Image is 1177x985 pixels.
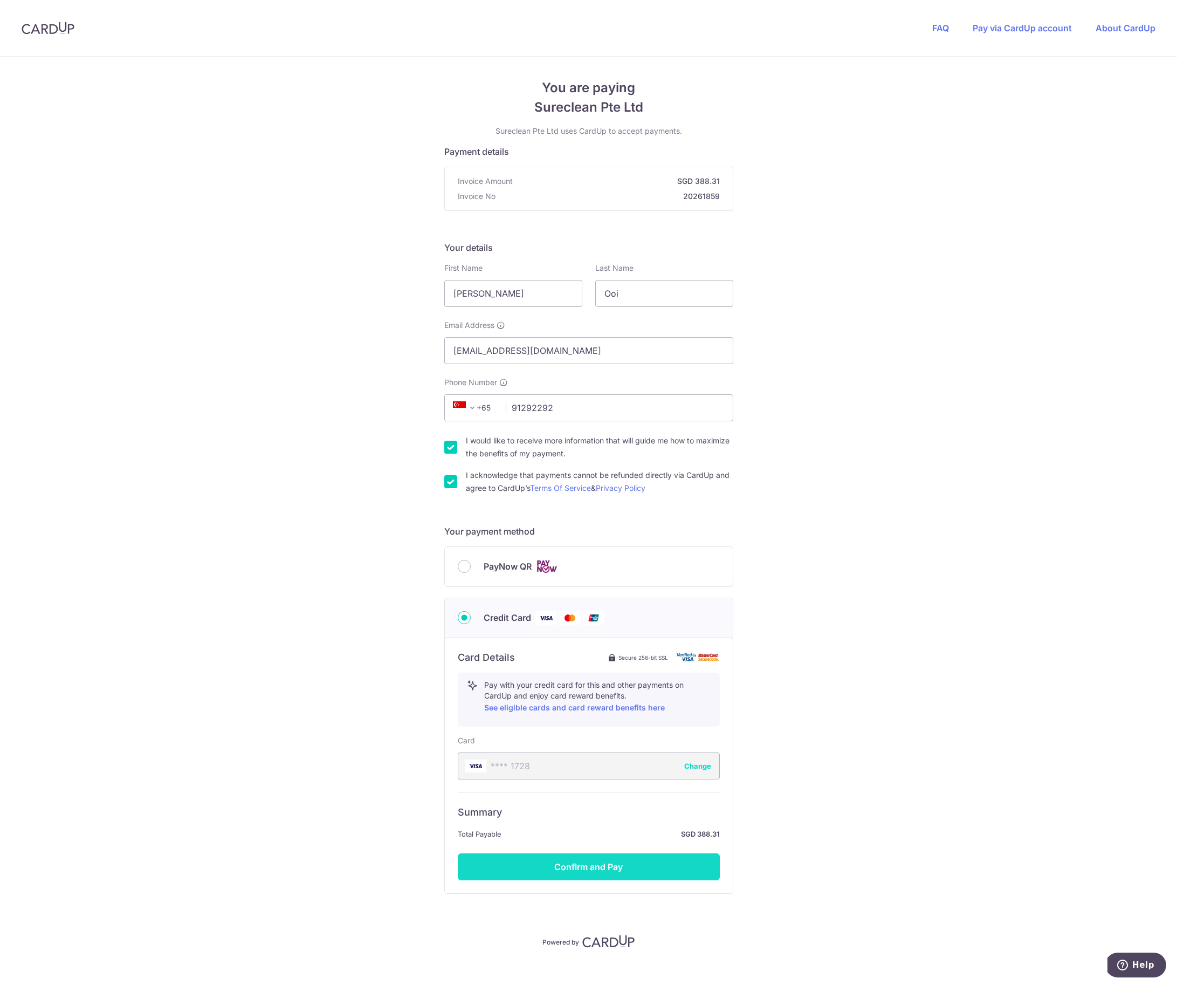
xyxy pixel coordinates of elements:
span: Secure 256-bit SSL [618,653,668,662]
p: Powered by [542,936,579,947]
label: First Name [444,263,483,273]
img: Mastercard [559,611,581,625]
span: +65 [450,401,498,414]
img: Union Pay [583,611,604,625]
a: FAQ [932,23,949,33]
span: Invoice Amount [458,176,513,187]
h6: Summary [458,806,720,819]
input: Last name [595,280,733,307]
strong: SGD 388.31 [506,827,720,840]
label: Card [458,735,475,746]
span: Invoice No [458,191,495,202]
span: Email Address [444,320,494,331]
a: About CardUp [1096,23,1155,33]
span: PayNow QR [484,560,532,573]
button: Confirm and Pay [458,853,720,880]
input: Email address [444,337,733,364]
label: I acknowledge that payments cannot be refunded directly via CardUp and agree to CardUp’s & [466,469,733,495]
img: CardUp [582,935,635,948]
a: Terms Of Service [530,483,591,492]
img: Cards logo [536,560,557,573]
h5: Payment details [444,145,733,158]
div: Credit Card Visa Mastercard Union Pay [458,611,720,625]
img: Visa [535,611,557,625]
img: CardUp [22,22,74,35]
span: Credit Card [484,611,531,624]
img: card secure [677,653,720,662]
a: Pay via CardUp account [973,23,1072,33]
p: Pay with your credit card for this and other payments on CardUp and enjoy card reward benefits. [484,680,711,714]
a: Privacy Policy [596,483,645,492]
label: I would like to receive more information that will guide me how to maximize the benefits of my pa... [466,434,733,460]
a: See eligible cards and card reward benefits here [484,703,665,712]
span: Phone Number [444,377,497,388]
div: PayNow QR Cards logo [458,560,720,573]
strong: 20261859 [500,191,720,202]
input: First name [444,280,582,307]
strong: SGD 388.31 [517,176,720,187]
span: +65 [453,401,479,414]
h5: Your details [444,241,733,254]
h5: Your payment method [444,525,733,538]
span: Total Payable [458,827,501,840]
label: Last Name [595,263,634,273]
span: You are paying [444,78,733,98]
iframe: Opens a widget where you can find more information [1107,953,1166,980]
h6: Card Details [458,651,515,664]
button: Change [684,761,711,771]
p: Sureclean Pte Ltd uses CardUp to accept payments. [444,126,733,136]
span: Sureclean Pte Ltd [444,98,733,117]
